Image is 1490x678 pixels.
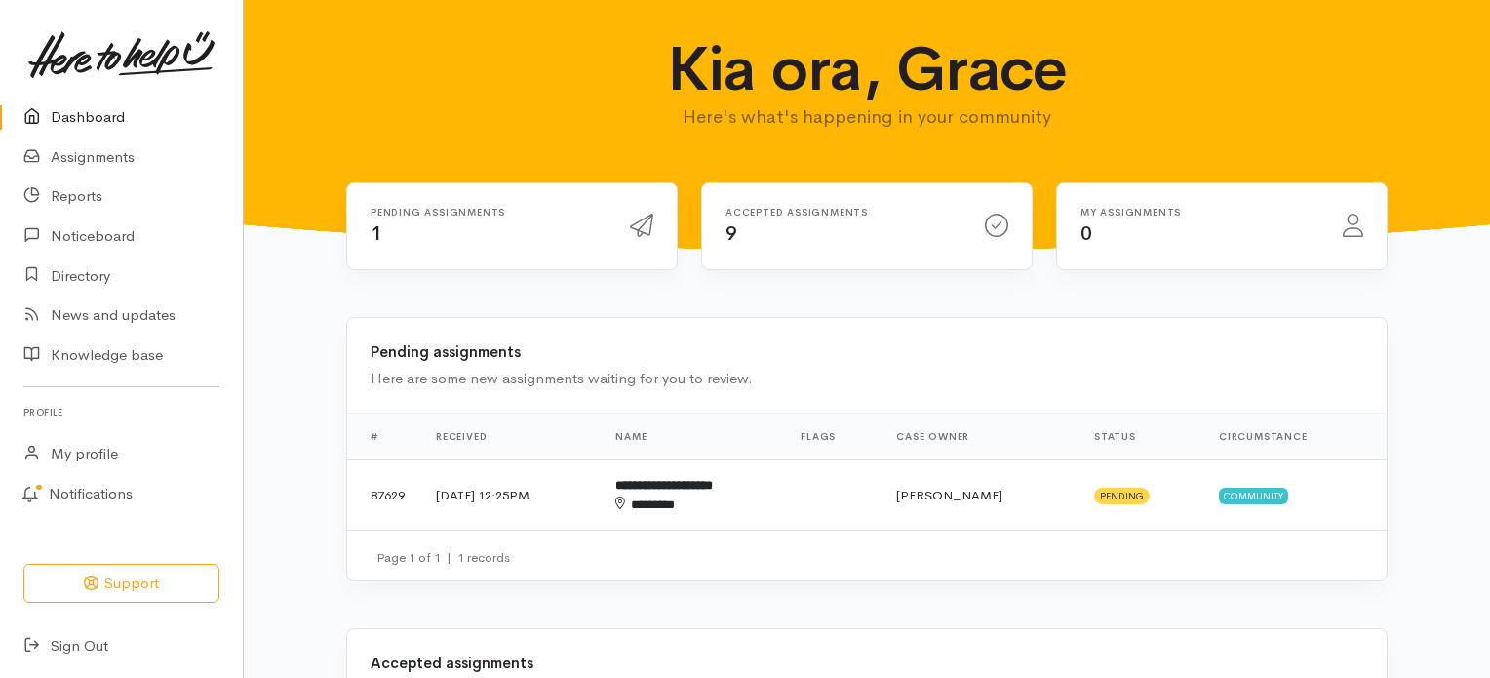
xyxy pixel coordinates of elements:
th: Status [1078,414,1203,460]
th: Flags [785,414,881,460]
span: Community [1219,488,1288,503]
td: 87629 [347,460,420,531]
th: Received [420,414,600,460]
b: Pending assignments [371,342,521,361]
span: 9 [725,221,737,246]
td: [DATE] 12:25PM [420,460,600,531]
small: Page 1 of 1 1 records [376,549,510,566]
h6: My assignments [1080,207,1319,218]
span: 0 [1080,221,1092,246]
b: Accepted assignments [371,654,533,672]
p: Here's what's happening in your community [579,103,1156,131]
th: Name [600,414,785,460]
h1: Kia ora, Grace [579,35,1156,103]
th: Circumstance [1203,414,1387,460]
span: | [447,549,451,566]
h6: Pending assignments [371,207,607,218]
h6: Accepted assignments [725,207,961,218]
td: [PERSON_NAME] [881,460,1078,531]
span: 1 [371,221,382,246]
div: Here are some new assignments waiting for you to review. [371,368,1363,390]
th: Case Owner [881,414,1078,460]
span: Pending [1094,488,1150,503]
button: Support [23,564,219,604]
h6: Profile [23,399,219,425]
th: # [347,414,420,460]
